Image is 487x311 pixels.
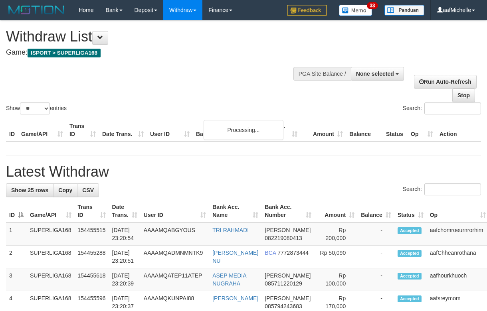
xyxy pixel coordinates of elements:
a: Stop [452,89,475,102]
a: Copy [53,183,77,197]
td: 2 [6,246,27,268]
a: CSV [77,183,99,197]
div: PGA Site Balance / [293,67,351,81]
img: MOTION_logo.png [6,4,67,16]
td: 154455288 [75,246,109,268]
th: User ID [147,119,193,142]
span: Accepted [398,295,422,302]
a: Run Auto-Refresh [414,75,477,89]
span: Accepted [398,227,422,234]
span: [PERSON_NAME] [265,272,311,279]
span: ISPORT > SUPERLIGA168 [28,49,101,57]
span: Copy 085794243683 to clipboard [265,303,302,309]
span: Show 25 rows [11,187,48,193]
span: Copy 082219080413 to clipboard [265,235,302,241]
td: AAAAMQADMNMNTK9 [141,246,209,268]
input: Search: [424,183,481,195]
span: [PERSON_NAME] [265,295,311,301]
th: Status [383,119,408,142]
select: Showentries [20,102,50,114]
td: SUPERLIGA168 [27,246,75,268]
a: TRI RAHMADI [212,227,249,233]
label: Search: [403,102,481,114]
span: Copy [58,187,72,193]
a: ASEP MEDIA NUGRAHA [212,272,246,287]
th: Date Trans. [99,119,147,142]
td: AAAAMQABGYOUS [141,222,209,246]
h1: Withdraw List [6,29,317,45]
span: None selected [356,71,394,77]
td: SUPERLIGA168 [27,222,75,246]
label: Show entries [6,102,67,114]
td: - [358,246,394,268]
td: - [358,268,394,291]
td: 3 [6,268,27,291]
td: 154455515 [75,222,109,246]
th: Game/API [18,119,66,142]
td: Rp 50,090 [315,246,358,268]
td: SUPERLIGA168 [27,268,75,291]
td: [DATE] 23:20:39 [109,268,141,291]
th: Trans ID [66,119,99,142]
td: AAAAMQATEP11ATEP [141,268,209,291]
span: Copy 085711220129 to clipboard [265,280,302,287]
span: CSV [82,187,94,193]
label: Search: [403,183,481,195]
div: Processing... [204,120,283,140]
a: [PERSON_NAME] [212,295,258,301]
th: Action [436,119,481,142]
th: Bank Acc. Name [193,119,255,142]
span: BCA [265,250,276,256]
span: 33 [367,2,378,9]
input: Search: [424,102,481,114]
h1: Latest Withdraw [6,164,481,180]
th: Amount [301,119,346,142]
td: - [358,222,394,246]
th: Date Trans.: activate to sort column ascending [109,200,141,222]
td: 154455618 [75,268,109,291]
button: None selected [351,67,404,81]
span: Accepted [398,250,422,257]
th: Balance: activate to sort column ascending [358,200,394,222]
th: Bank Acc. Number [255,119,301,142]
th: Op [408,119,436,142]
td: [DATE] 23:20:54 [109,222,141,246]
th: User ID: activate to sort column ascending [141,200,209,222]
th: Bank Acc. Name: activate to sort column ascending [209,200,261,222]
th: Balance [346,119,383,142]
th: Game/API: activate to sort column ascending [27,200,75,222]
span: Copy 7772873444 to clipboard [277,250,309,256]
img: panduan.png [384,5,424,16]
a: Show 25 rows [6,183,53,197]
th: Status: activate to sort column ascending [394,200,427,222]
th: Amount: activate to sort column ascending [315,200,358,222]
td: Rp 200,000 [315,222,358,246]
img: Button%20Memo.svg [339,5,372,16]
td: Rp 100,000 [315,268,358,291]
img: Feedback.jpg [287,5,327,16]
th: ID: activate to sort column descending [6,200,27,222]
th: Trans ID: activate to sort column ascending [75,200,109,222]
th: Bank Acc. Number: activate to sort column ascending [261,200,315,222]
td: [DATE] 23:20:51 [109,246,141,268]
td: 1 [6,222,27,246]
span: Accepted [398,273,422,280]
a: [PERSON_NAME] NU [212,250,258,264]
h4: Game: [6,49,317,57]
span: [PERSON_NAME] [265,227,311,233]
th: ID [6,119,18,142]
